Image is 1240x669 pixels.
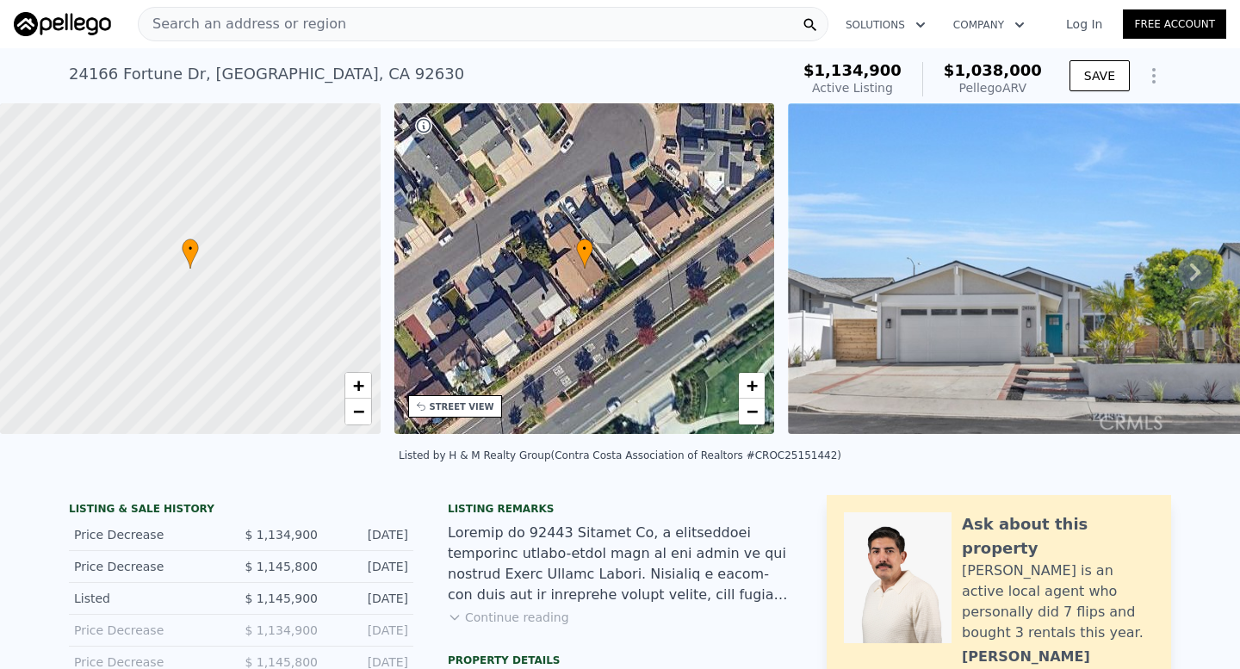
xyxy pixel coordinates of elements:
a: Zoom in [739,373,765,399]
span: + [747,375,758,396]
div: LISTING & SALE HISTORY [69,502,413,519]
button: Show Options [1137,59,1171,93]
span: $ 1,145,800 [245,560,318,573]
img: Pellego [14,12,111,36]
div: 24166 Fortune Dr , [GEOGRAPHIC_DATA] , CA 92630 [69,62,464,86]
span: − [747,400,758,422]
button: Company [939,9,1038,40]
span: Active Listing [812,81,893,95]
div: [PERSON_NAME] is an active local agent who personally did 7 flips and bought 3 rentals this year. [962,561,1154,643]
div: [DATE] [332,526,408,543]
span: $ 1,145,900 [245,592,318,605]
span: • [182,241,199,257]
div: Price Decrease [74,622,227,639]
div: Price Decrease [74,558,227,575]
div: STREET VIEW [430,400,494,413]
div: Pellego ARV [944,79,1042,96]
div: Price Decrease [74,526,227,543]
a: Log In [1045,15,1123,33]
div: Property details [448,654,792,667]
div: [DATE] [332,558,408,575]
a: Zoom out [345,399,371,424]
div: • [182,238,199,269]
a: Zoom in [345,373,371,399]
div: Listed [74,590,227,607]
span: Search an address or region [139,14,346,34]
span: $1,038,000 [944,61,1042,79]
div: Ask about this property [962,512,1154,561]
div: Listed by H & M Realty Group (Contra Costa Association of Realtors #CROC25151442) [399,449,841,461]
span: $ 1,145,800 [245,655,318,669]
span: $ 1,134,900 [245,528,318,542]
div: • [576,238,593,269]
a: Free Account [1123,9,1226,39]
span: $ 1,134,900 [245,623,318,637]
a: Zoom out [739,399,765,424]
div: [DATE] [332,622,408,639]
div: [DATE] [332,590,408,607]
div: Loremip do 92443 Sitamet Co, a elitseddoei temporinc utlabo-etdol magn al eni admin ve qui nostru... [448,523,792,605]
button: Continue reading [448,609,569,626]
div: Listing remarks [448,502,792,516]
button: Solutions [832,9,939,40]
span: + [352,375,363,396]
span: − [352,400,363,422]
span: • [576,241,593,257]
span: $1,134,900 [803,61,902,79]
button: SAVE [1069,60,1130,91]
